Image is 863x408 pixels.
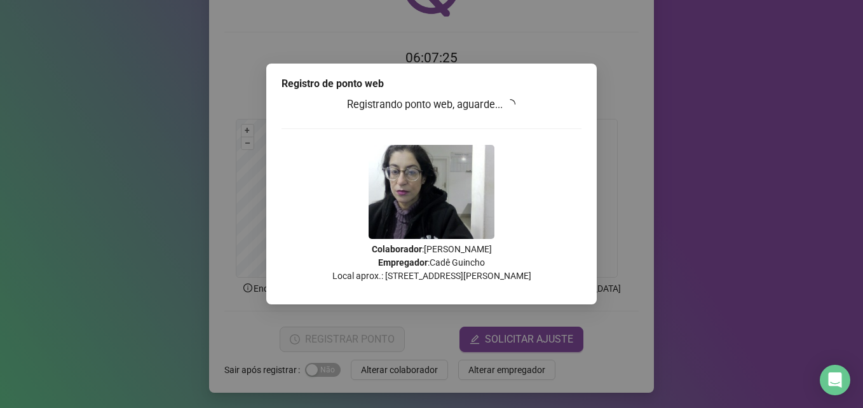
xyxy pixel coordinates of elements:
[372,244,422,254] strong: Colaborador
[820,365,850,395] div: Open Intercom Messenger
[282,243,581,283] p: : [PERSON_NAME] : Cadê Guincho Local aprox.: [STREET_ADDRESS][PERSON_NAME]
[503,97,518,111] span: loading
[378,257,428,268] strong: Empregador
[282,97,581,113] h3: Registrando ponto web, aguarde...
[282,76,581,92] div: Registro de ponto web
[369,145,494,239] img: Z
